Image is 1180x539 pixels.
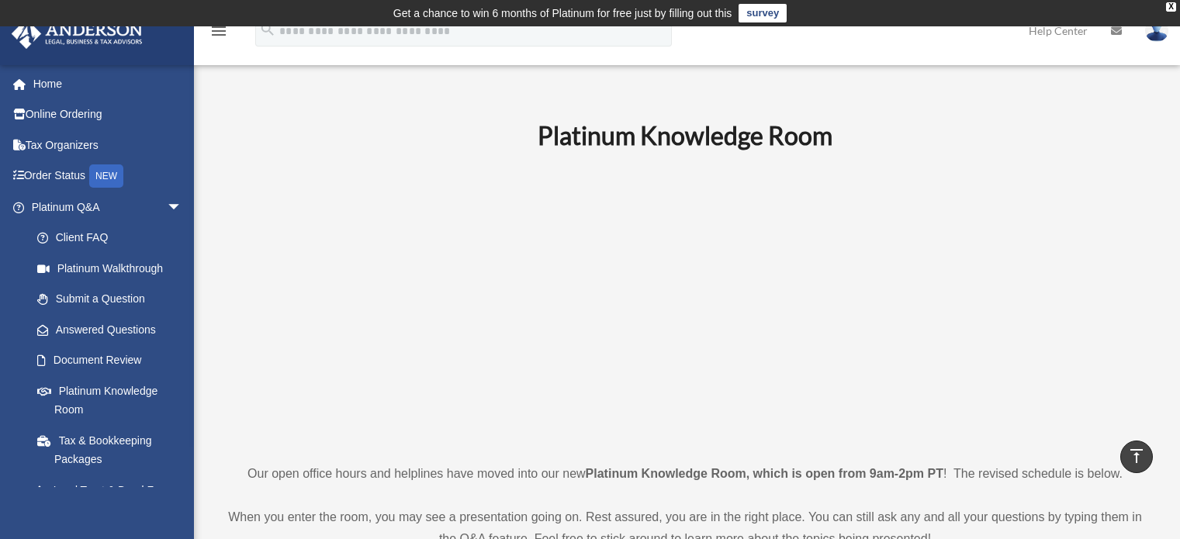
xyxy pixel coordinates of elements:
[22,425,206,475] a: Tax & Bookkeeping Packages
[538,120,832,150] b: Platinum Knowledge Room
[22,223,206,254] a: Client FAQ
[11,68,206,99] a: Home
[89,164,123,188] div: NEW
[393,4,732,22] div: Get a chance to win 6 months of Platinum for free just by filling out this
[22,475,206,506] a: Land Trust & Deed Forum
[22,345,206,376] a: Document Review
[739,4,787,22] a: survey
[209,22,228,40] i: menu
[1120,441,1153,473] a: vertical_align_top
[1127,447,1146,465] i: vertical_align_top
[11,99,206,130] a: Online Ordering
[1166,2,1176,12] div: close
[221,463,1149,485] p: Our open office hours and helplines have moved into our new ! The revised schedule is below.
[22,284,206,315] a: Submit a Question
[11,161,206,192] a: Order StatusNEW
[452,172,918,434] iframe: 231110_Toby_KnowledgeRoom
[22,253,206,284] a: Platinum Walkthrough
[11,192,206,223] a: Platinum Q&Aarrow_drop_down
[1145,19,1168,42] img: User Pic
[11,130,206,161] a: Tax Organizers
[22,314,206,345] a: Answered Questions
[586,467,943,480] strong: Platinum Knowledge Room, which is open from 9am-2pm PT
[167,192,198,223] span: arrow_drop_down
[7,19,147,49] img: Anderson Advisors Platinum Portal
[259,21,276,38] i: search
[22,375,198,425] a: Platinum Knowledge Room
[209,27,228,40] a: menu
